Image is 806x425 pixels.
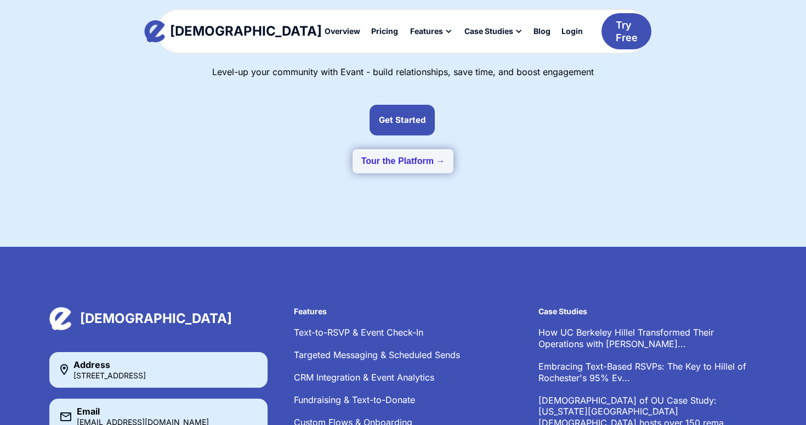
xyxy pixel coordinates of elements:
h6: Case Studies [538,307,757,316]
div: Case Studies [458,22,528,41]
a: Embracing Text-Based RSVPs: The Key to Hillel of Rochester's 95% Ev... [538,361,746,383]
a: home [155,20,312,42]
a: Blog [528,22,556,41]
a: Fundraising & Text-to-Donate [294,394,415,405]
div: Features [410,27,443,35]
div: Email [77,407,209,416]
a: Text-to-RSVP & Event Check-In [294,327,423,338]
a: How UC Berkeley Hillel Transformed Their Operations with [PERSON_NAME]... [538,327,714,349]
div: [DEMOGRAPHIC_DATA] [170,25,322,38]
a: Try Free [601,13,651,50]
div: Try Free [616,19,638,44]
a: Overview [319,22,366,41]
div: Pricing [371,27,398,35]
a: Pricing [366,22,404,41]
div: Login [561,27,583,35]
div: Address [73,360,146,369]
div: Case Studies [464,27,513,35]
button: Tour the Platform → [353,149,454,173]
div: Blog [533,27,550,35]
div: Overview [325,27,360,35]
h6: Features [294,307,512,316]
a: CRM Integration & Event Analytics [294,372,434,383]
a: Get Started [370,105,435,135]
a: Login [556,22,588,41]
a: Targeted Messaging & Scheduled Sends [294,349,460,360]
div: [DEMOGRAPHIC_DATA] [80,310,232,327]
div: Features [404,22,458,41]
div: [STREET_ADDRESS] [73,372,146,379]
